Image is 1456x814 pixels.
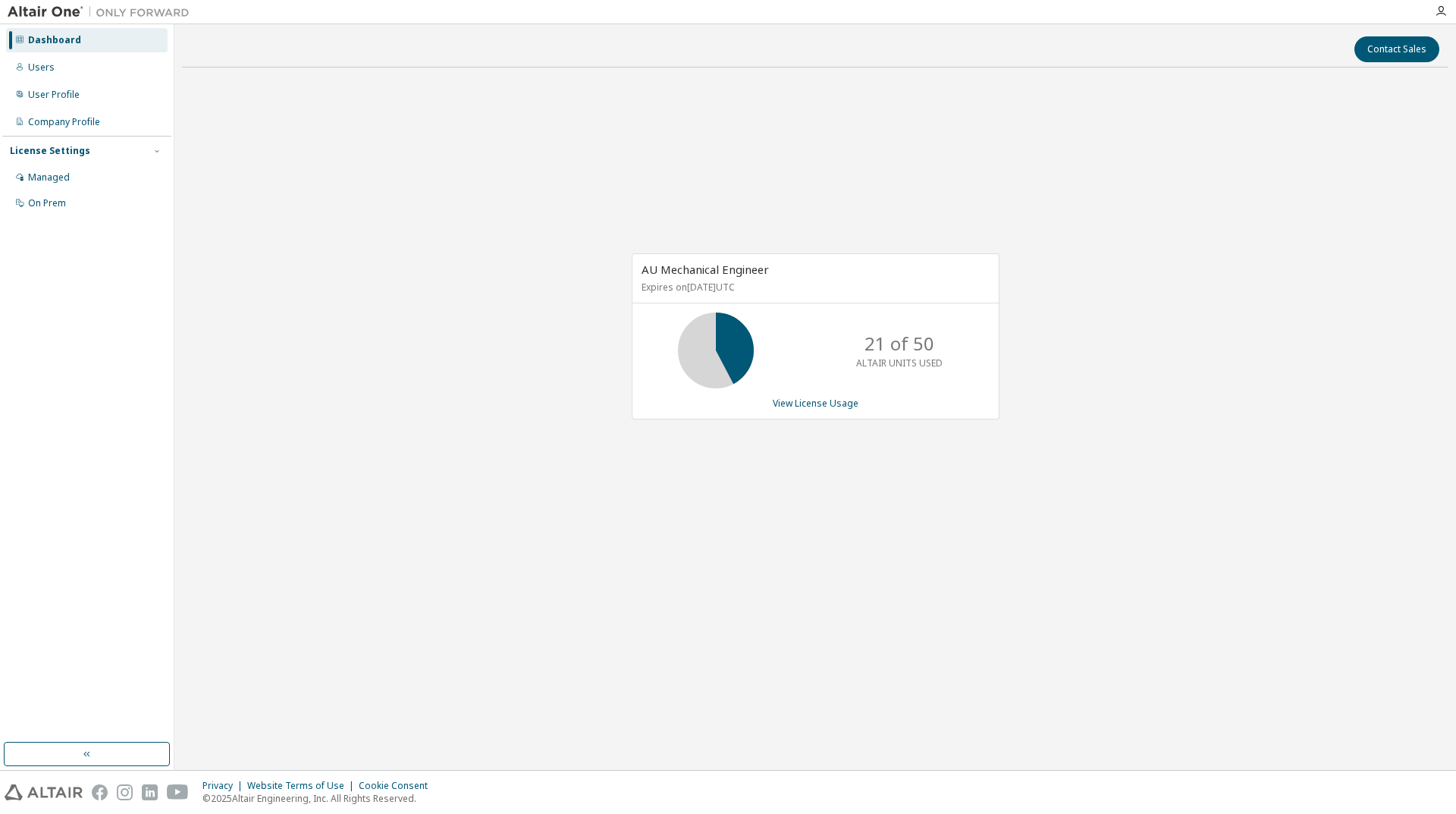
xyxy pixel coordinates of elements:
img: linkedin.svg [142,784,158,800]
img: youtube.svg [167,784,189,800]
span: AU Mechanical Engineer [642,262,769,277]
div: Users [28,61,55,74]
img: facebook.svg [92,784,108,800]
p: 21 of 50 [864,331,934,357]
button: Contact Sales [1354,36,1439,62]
img: altair_logo.svg [5,784,83,800]
img: Altair One [8,5,197,20]
div: User Profile [28,89,80,101]
div: Company Profile [28,116,100,128]
div: License Settings [10,145,90,157]
div: Dashboard [28,34,81,46]
p: © 2025 Altair Engineering, Inc. All Rights Reserved. [202,792,437,805]
div: Cookie Consent [359,780,437,792]
div: Website Terms of Use [247,780,359,792]
p: Expires on [DATE] UTC [642,281,986,294]
p: ALTAIR UNITS USED [856,357,943,369]
a: View License Usage [773,397,858,410]
div: On Prem [28,197,66,209]
div: Privacy [202,780,247,792]
img: instagram.svg [117,784,133,800]
div: Managed [28,171,70,184]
